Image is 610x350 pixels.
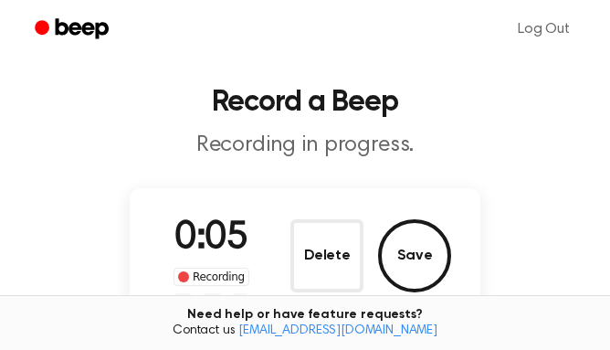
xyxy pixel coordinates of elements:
h1: Record a Beep [22,88,588,117]
button: Save Audio Record [378,219,451,292]
button: Delete Audio Record [290,219,363,292]
span: 0:05 [174,219,247,258]
a: Log Out [500,7,588,51]
div: Recording [174,268,249,286]
a: [EMAIL_ADDRESS][DOMAIN_NAME] [238,324,437,337]
a: Beep [22,12,125,48]
span: Contact us [11,323,599,340]
p: Recording in progress. [22,132,588,159]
